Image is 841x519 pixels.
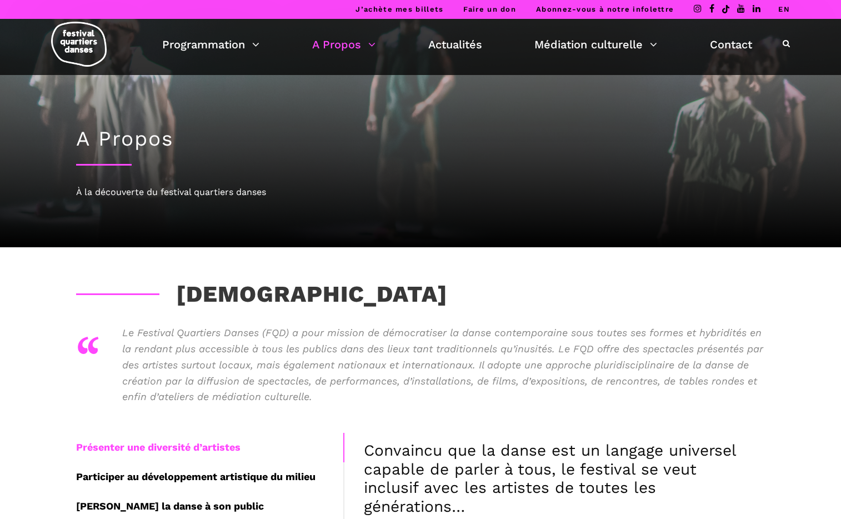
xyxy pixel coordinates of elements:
h1: A Propos [76,127,765,151]
h3: [DEMOGRAPHIC_DATA] [76,281,448,308]
a: J’achète mes billets [356,5,443,13]
div: Présenter une diversité d’artistes [76,433,343,462]
div: À la découverte du festival quartiers danses [76,185,765,199]
a: Abonnez-vous à notre infolettre [536,5,674,13]
div: “ [76,320,100,386]
a: Actualités [428,35,482,54]
a: Programmation [162,35,259,54]
a: A Propos [312,35,376,54]
a: Médiation culturelle [534,35,657,54]
img: logo-fqd-med [51,22,107,67]
a: Contact [710,35,752,54]
a: Faire un don [463,5,516,13]
a: EN [778,5,790,13]
p: Le Festival Quartiers Danses (FQD) a pour mission de démocratiser la danse contemporaine sous tou... [122,325,765,405]
div: Participer au développement artistique du milieu [76,462,343,492]
h4: Convaincu que la danse est un langage universel capable de parler à tous, le festival se veut inc... [364,441,745,516]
